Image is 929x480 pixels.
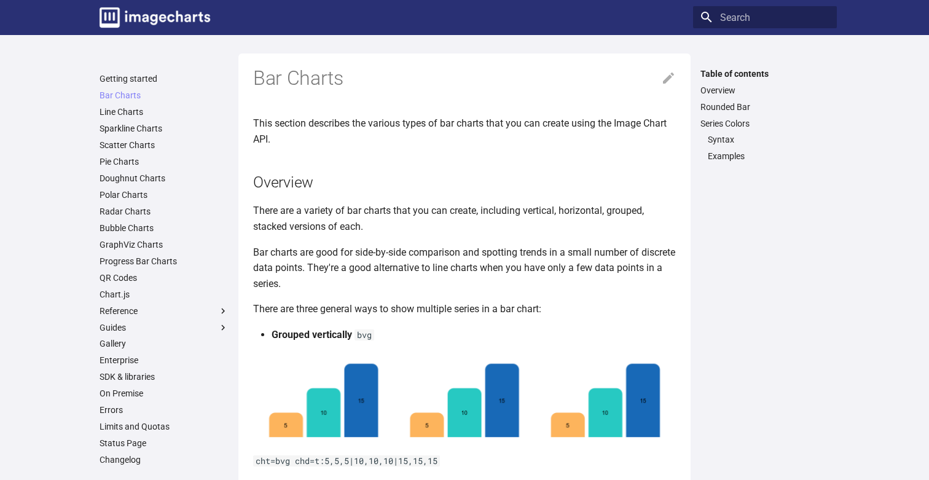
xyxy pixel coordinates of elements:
a: QR Codes [100,272,229,283]
a: Bubble Charts [100,222,229,234]
a: Examples [708,151,829,162]
a: Limits and Quotas [100,421,229,432]
code: bvg [355,329,374,340]
p: This section describes the various types of bar charts that you can create using the Image Chart ... [253,116,676,147]
a: Scatter Charts [100,140,229,151]
a: Overview [700,85,829,96]
p: There are a variety of bar charts that you can create, including vertical, horizontal, grouped, s... [253,203,676,234]
a: Bar Charts [100,90,229,101]
h2: Overview [253,171,676,193]
label: Table of contents [693,68,837,79]
img: chart [253,353,676,443]
a: Series Colors [700,118,829,129]
code: cht=bvg chd=t:5,5,5|10,10,10|15,15,15 [253,455,440,466]
a: Radar Charts [100,206,229,217]
a: Polar Charts [100,189,229,200]
a: Getting started [100,73,229,84]
label: Reference [100,305,229,317]
a: Rounded Bar [700,101,829,112]
a: Errors [100,404,229,415]
p: There are three general ways to show multiple series in a bar chart: [253,301,676,317]
strong: Grouped vertically [272,329,352,340]
nav: Series Colors [700,134,829,162]
a: On Premise [100,388,229,399]
a: GraphViz Charts [100,239,229,250]
a: Doughnut Charts [100,173,229,184]
a: Progress Bar Charts [100,256,229,267]
a: Enterprise [100,355,229,366]
h1: Bar Charts [253,66,676,92]
a: Status Page [100,438,229,449]
label: Guides [100,322,229,333]
input: Search [693,6,837,28]
a: Chart.js [100,289,229,300]
img: logo [100,7,210,28]
nav: Table of contents [693,68,837,162]
a: Gallery [100,338,229,349]
a: Sparkline Charts [100,123,229,134]
a: Syntax [708,134,829,145]
a: Changelog [100,454,229,465]
a: Image-Charts documentation [95,2,215,33]
a: Line Charts [100,106,229,117]
a: SDK & libraries [100,371,229,382]
a: Pie Charts [100,156,229,167]
p: Bar charts are good for side-by-side comparison and spotting trends in a small number of discrete... [253,245,676,292]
